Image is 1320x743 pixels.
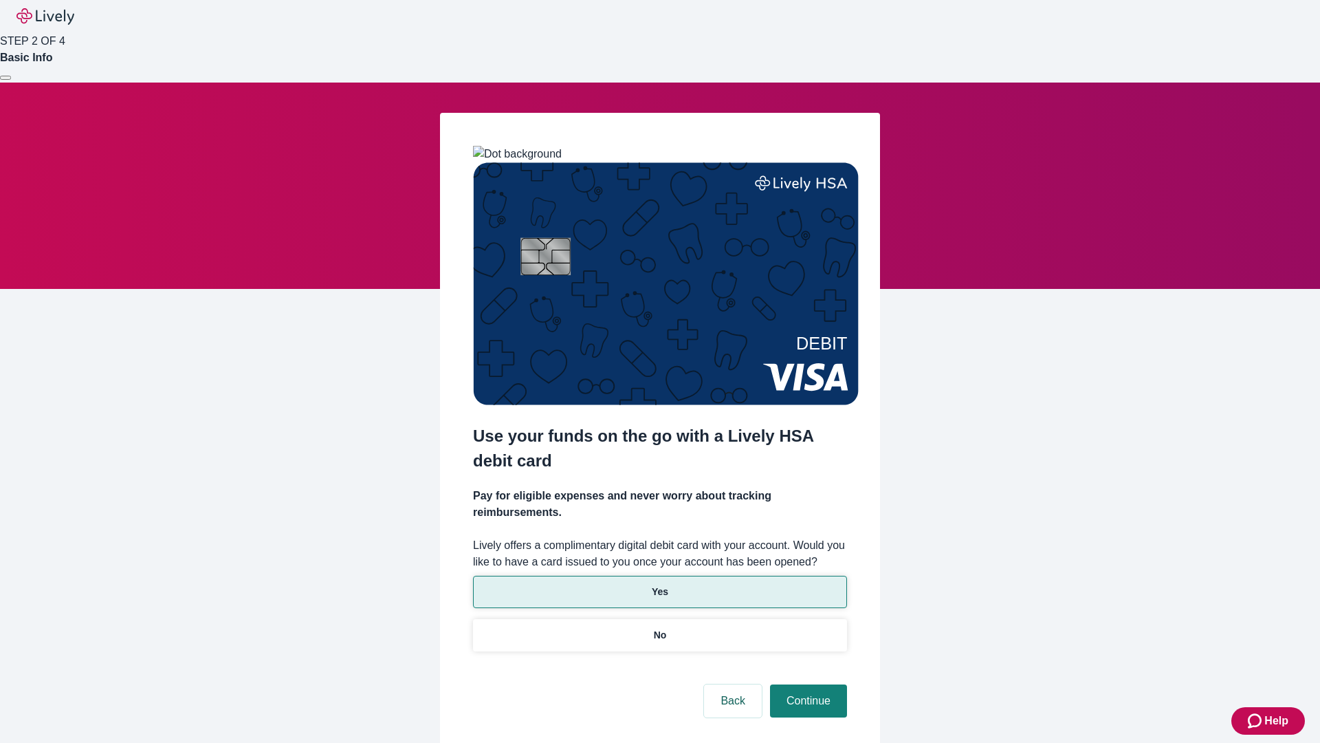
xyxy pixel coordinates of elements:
[473,424,847,473] h2: Use your funds on the go with a Lively HSA debit card
[473,162,859,405] img: Debit card
[473,576,847,608] button: Yes
[652,585,668,599] p: Yes
[1231,707,1305,735] button: Zendesk support iconHelp
[473,619,847,652] button: No
[654,628,667,643] p: No
[704,685,762,718] button: Back
[1264,713,1288,729] span: Help
[473,146,562,162] img: Dot background
[473,537,847,570] label: Lively offers a complimentary digital debit card with your account. Would you like to have a card...
[770,685,847,718] button: Continue
[1248,713,1264,729] svg: Zendesk support icon
[16,8,74,25] img: Lively
[473,488,847,521] h4: Pay for eligible expenses and never worry about tracking reimbursements.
